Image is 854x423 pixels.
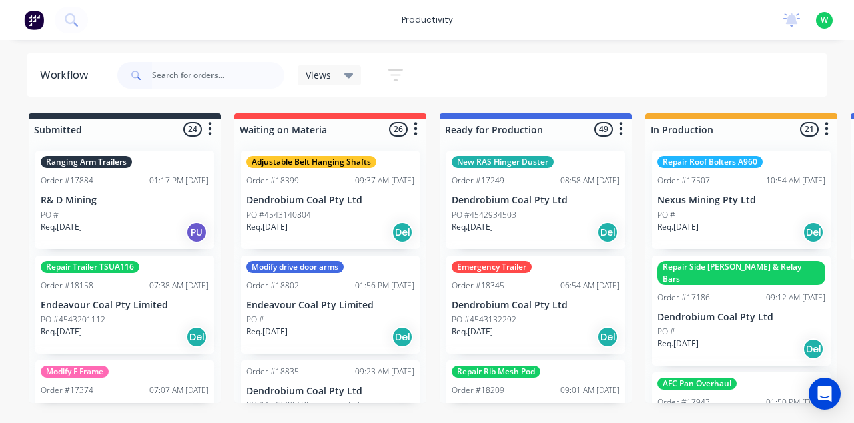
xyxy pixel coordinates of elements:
p: Dendrobium Coal Pty Ltd [452,300,620,311]
p: PO # [246,314,264,326]
p: Endeavour Coal Pty Limited [246,300,414,311]
p: PO #4543132292 [452,314,516,326]
div: 01:17 PM [DATE] [149,175,209,187]
p: PO #4543205635 line - see below [246,399,370,411]
p: Req. [DATE] [246,221,288,233]
p: Req. [DATE] [657,338,699,350]
div: 01:50 PM [DATE] [766,396,825,408]
div: Order #17507 [657,175,710,187]
p: R& D Mining [41,195,209,206]
p: PO #4542934503 [452,209,516,221]
div: Repair Side [PERSON_NAME] & Relay Bars [657,261,825,285]
div: Repair Side [PERSON_NAME] & Relay BarsOrder #1718609:12 AM [DATE]Dendrobium Coal Pty LtdPO #Req.[... [652,256,831,366]
p: Req. [DATE] [452,326,493,338]
div: Modify F Frame [41,366,109,378]
div: Order #17249 [452,175,504,187]
div: Workflow [40,67,95,83]
div: 09:37 AM [DATE] [355,175,414,187]
p: Dendrobium Coal Pty Ltd [452,195,620,206]
div: PU [186,222,207,243]
div: Modify drive door arms [246,261,344,273]
div: Repair Roof Bolters A960Order #1750710:54 AM [DATE]Nexus Mining Pty LtdPO #Req.[DATE]Del [652,151,831,249]
div: New RAS Flinger Duster [452,156,554,168]
div: Del [392,222,413,243]
div: 07:38 AM [DATE] [149,280,209,292]
p: Req. [DATE] [41,326,82,338]
div: Order #17374 [41,384,93,396]
div: 09:12 AM [DATE] [766,292,825,304]
div: Repair Rib Mesh Pod [452,366,540,378]
div: Modify drive door armsOrder #1880201:56 PM [DATE]Endeavour Coal Pty LimitedPO #Req.[DATE]Del [241,256,420,354]
p: Req. [DATE] [452,221,493,233]
div: Emergency Trailer [452,261,532,273]
div: productivity [395,10,460,30]
div: 10:54 AM [DATE] [766,175,825,187]
div: Order #18345 [452,280,504,292]
div: Del [392,326,413,348]
input: Search for orders... [152,62,284,89]
div: Order #17943 [657,396,710,408]
div: Repair Trailer TSUA116 [41,261,139,273]
div: New RAS Flinger DusterOrder #1724908:58 AM [DATE]Dendrobium Coal Pty LtdPO #4542934503Req.[DATE]Del [446,151,625,249]
div: 01:56 PM [DATE] [355,280,414,292]
p: Nexus Mining Pty Ltd [657,195,825,206]
div: 08:58 AM [DATE] [560,175,620,187]
div: Del [803,338,824,360]
span: W [821,14,828,26]
div: Order #18158 [41,280,93,292]
div: Adjustable Belt Hanging Shafts [246,156,376,168]
div: Del [597,222,618,243]
div: Order #18835 [246,366,299,378]
div: 06:54 AM [DATE] [560,280,620,292]
p: Req. [DATE] [657,221,699,233]
div: Order #18209 [452,384,504,396]
p: PO # [657,209,675,221]
div: Del [597,326,618,348]
p: Req. [DATE] [246,326,288,338]
p: PO # [41,209,59,221]
div: Open Intercom Messenger [809,378,841,410]
img: Factory [24,10,44,30]
div: Order #18802 [246,280,299,292]
div: Adjustable Belt Hanging ShaftsOrder #1839909:37 AM [DATE]Dendrobium Coal Pty LtdPO #4543140804Req... [241,151,420,249]
span: Views [306,68,331,82]
div: Ranging Arm TrailersOrder #1788401:17 PM [DATE]R& D MiningPO #Req.[DATE]PU [35,151,214,249]
p: PO # [657,326,675,338]
div: AFC Pan Overhaul [657,378,737,390]
p: PO #4543201112 [41,314,105,326]
div: Del [186,326,207,348]
div: Repair Trailer TSUA116Order #1815807:38 AM [DATE]Endeavour Coal Pty LimitedPO #4543201112Req.[DAT... [35,256,214,354]
p: Dendrobium Coal Pty Ltd [657,312,825,323]
div: Ranging Arm Trailers [41,156,132,168]
p: Dendrobium Coal Pty Ltd [246,195,414,206]
p: Req. [DATE] [41,221,82,233]
div: Del [803,222,824,243]
div: Order #17186 [657,292,710,304]
div: 07:07 AM [DATE] [149,384,209,396]
p: Endeavour Coal Pty Limited [41,300,209,311]
div: Repair Roof Bolters A960 [657,156,763,168]
div: 09:23 AM [DATE] [355,366,414,378]
div: Order #17884 [41,175,93,187]
div: Emergency TrailerOrder #1834506:54 AM [DATE]Dendrobium Coal Pty LtdPO #4543132292Req.[DATE]Del [446,256,625,354]
div: Order #18399 [246,175,299,187]
div: 09:01 AM [DATE] [560,384,620,396]
p: Dendrobium Coal Pty Ltd [246,386,414,397]
p: PO #4543140804 [246,209,311,221]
